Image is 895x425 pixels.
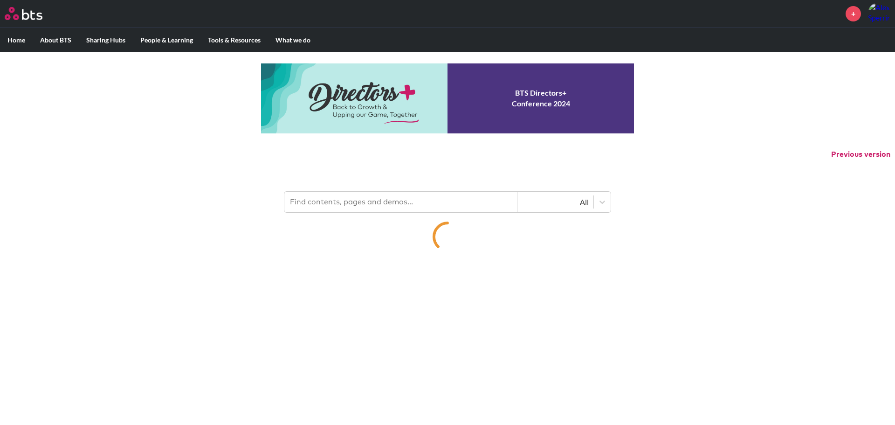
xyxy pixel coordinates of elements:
img: Alex Sperrin [868,2,890,25]
label: What we do [268,28,318,52]
label: Tools & Resources [200,28,268,52]
div: All [522,197,589,207]
label: About BTS [33,28,79,52]
label: Sharing Hubs [79,28,133,52]
a: Go home [5,7,60,20]
a: Conference 2024 [261,63,634,133]
a: + [846,6,861,21]
label: People & Learning [133,28,200,52]
img: BTS Logo [5,7,42,20]
a: Profile [868,2,890,25]
button: Previous version [831,149,890,160]
input: Find contents, pages and demos... [284,192,517,212]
